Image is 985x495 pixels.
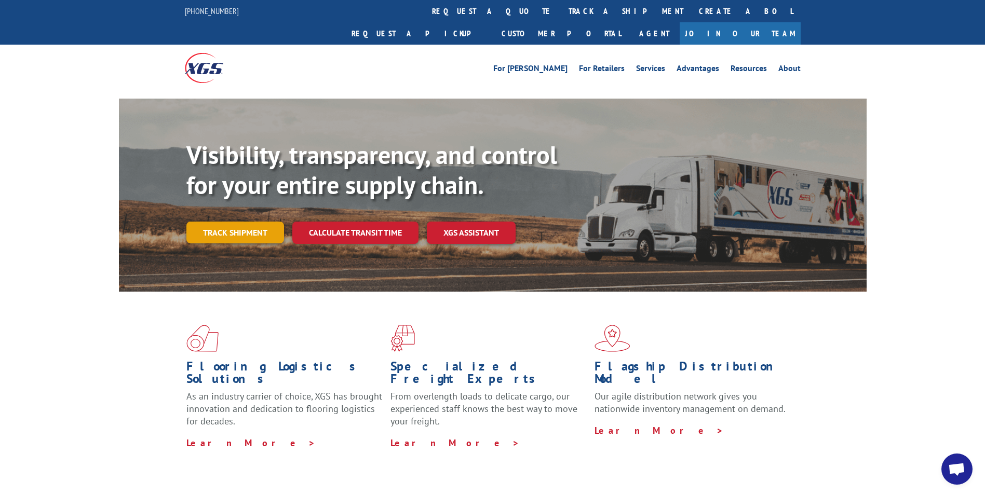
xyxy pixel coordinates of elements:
a: Advantages [677,64,719,76]
a: Services [636,64,665,76]
div: Open chat [941,453,973,485]
img: xgs-icon-focused-on-flooring-red [390,325,415,352]
a: Calculate transit time [292,222,419,244]
a: For Retailers [579,64,625,76]
a: Join Our Team [680,22,801,45]
img: xgs-icon-flagship-distribution-model-red [595,325,630,352]
a: Learn More > [595,424,724,436]
span: Our agile distribution network gives you nationwide inventory management on demand. [595,390,786,415]
h1: Flooring Logistics Solutions [186,360,383,390]
h1: Specialized Freight Experts [390,360,587,390]
a: Request a pickup [344,22,494,45]
b: Visibility, transparency, and control for your entire supply chain. [186,139,557,201]
a: Learn More > [390,437,520,449]
a: Customer Portal [494,22,629,45]
span: As an industry carrier of choice, XGS has brought innovation and dedication to flooring logistics... [186,390,382,427]
h1: Flagship Distribution Model [595,360,791,390]
a: XGS ASSISTANT [427,222,516,244]
p: From overlength loads to delicate cargo, our experienced staff knows the best way to move your fr... [390,390,587,436]
a: Resources [731,64,767,76]
a: Track shipment [186,222,284,243]
a: Agent [629,22,680,45]
a: For [PERSON_NAME] [493,64,568,76]
img: xgs-icon-total-supply-chain-intelligence-red [186,325,219,352]
a: [PHONE_NUMBER] [185,6,239,16]
a: Learn More > [186,437,316,449]
a: About [778,64,801,76]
